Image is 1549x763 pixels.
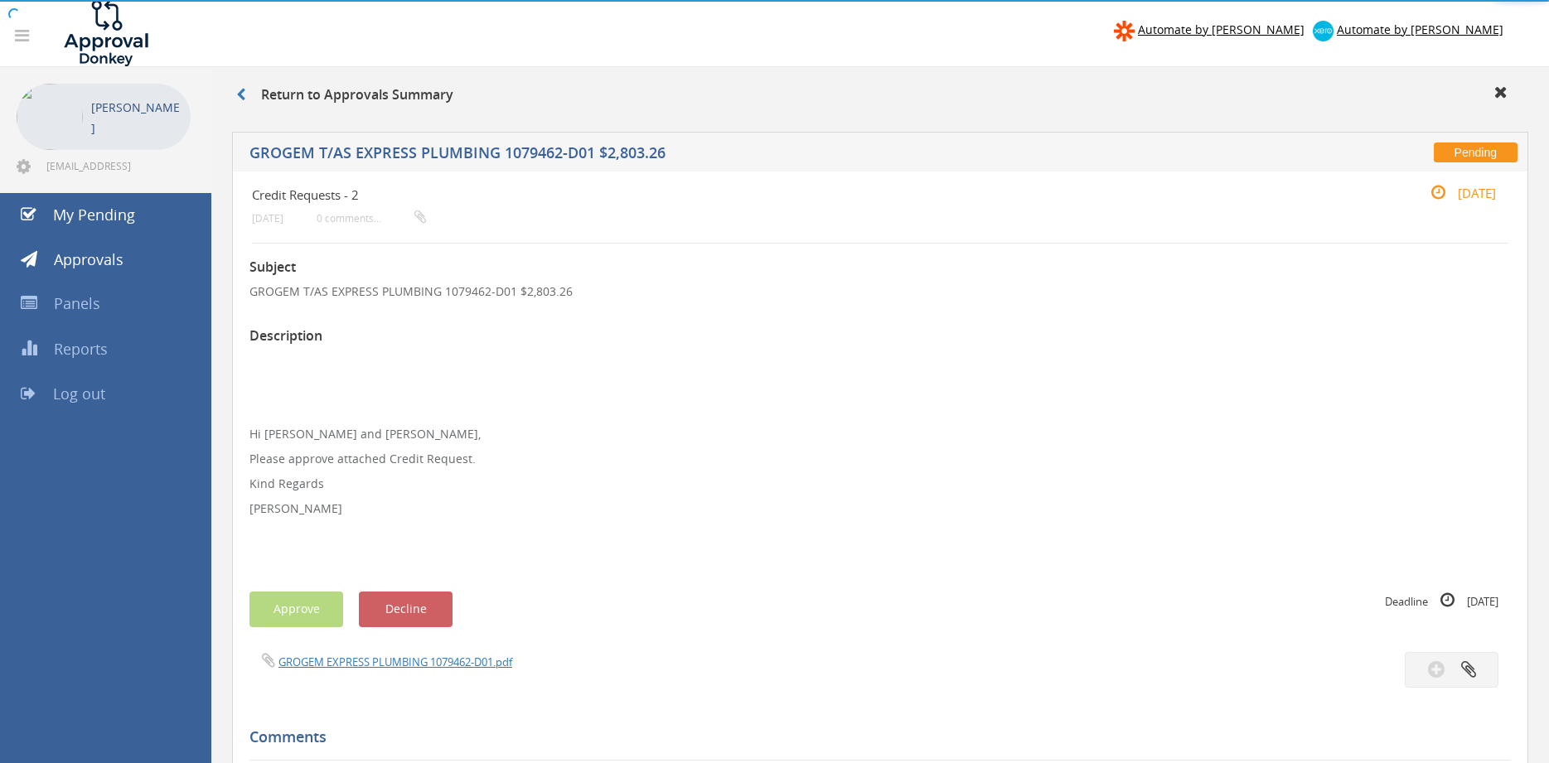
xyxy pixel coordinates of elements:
[249,592,343,627] button: Approve
[1138,22,1305,37] span: Automate by [PERSON_NAME]
[236,88,453,103] h3: Return to Approvals Summary
[249,729,1498,746] h5: Comments
[1337,22,1503,37] span: Automate by [PERSON_NAME]
[249,329,1511,344] h3: Description
[249,500,1511,517] p: [PERSON_NAME]
[278,654,512,669] a: GROGEM EXPRESS PLUMBING 1079462-D01.pdf
[249,283,1511,300] p: GROGEM T/AS EXPRESS PLUMBING 1079462-D01 $2,803.26
[54,339,108,359] span: Reports
[249,145,1135,166] h5: GROGEM T/AS EXPRESS PLUMBING 1079462-D01 $2,803.26
[1385,592,1498,610] small: Deadline [DATE]
[249,476,1511,492] p: Kind Regards
[91,97,182,138] p: [PERSON_NAME]
[53,205,135,225] span: My Pending
[1413,184,1496,202] small: [DATE]
[1434,142,1518,162] span: Pending
[54,249,123,269] span: Approvals
[54,293,100,313] span: Panels
[46,159,187,172] span: [EMAIL_ADDRESS][DOMAIN_NAME]
[1114,21,1135,41] img: zapier-logomark.png
[53,384,105,403] span: Log out
[249,426,1511,442] p: Hi [PERSON_NAME] and [PERSON_NAME],
[249,451,1511,467] p: Please approve attached Credit Request.
[252,188,1299,202] h4: Credit Requests - 2
[317,212,426,225] small: 0 comments...
[359,592,453,627] button: Decline
[249,260,1511,275] h3: Subject
[1313,21,1334,41] img: xero-logo.png
[252,212,283,225] small: [DATE]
